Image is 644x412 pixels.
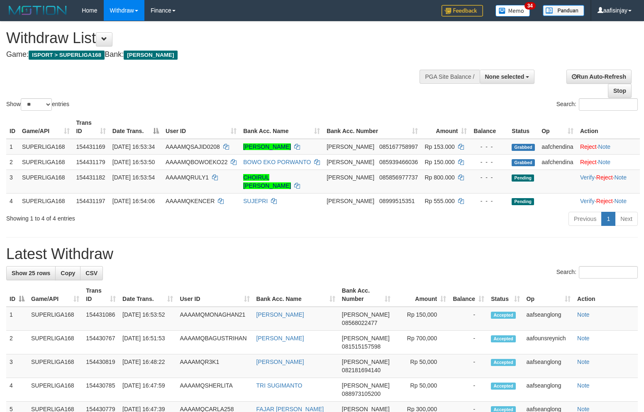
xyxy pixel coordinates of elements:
td: aafseanglong [523,307,574,331]
th: User ID: activate to sort column ascending [176,283,253,307]
span: Pending [512,174,534,182]
th: Balance: activate to sort column ascending [449,283,488,307]
span: [PERSON_NAME] [327,159,374,165]
span: Rp 555.000 [424,198,454,204]
span: Copy [61,270,75,276]
img: panduan.png [543,5,584,16]
a: [PERSON_NAME] [256,359,304,365]
span: Grabbed [512,159,535,166]
td: 154430767 [83,331,119,354]
td: SUPERLIGA168 [19,193,73,208]
span: [PERSON_NAME] [327,198,374,204]
td: Rp 700,000 [394,331,450,354]
span: Copy 08568022477 to clipboard [342,320,378,326]
th: Date Trans.: activate to sort column ascending [119,283,176,307]
td: 154430785 [83,378,119,402]
td: 1 [6,139,19,155]
a: Note [577,311,590,318]
th: Status [508,115,538,139]
td: 3 [6,354,28,378]
td: - [449,331,488,354]
a: Copy [55,266,80,280]
a: Run Auto-Refresh [566,70,632,84]
span: None selected [485,73,524,80]
td: 1 [6,307,28,331]
th: User ID: activate to sort column ascending [162,115,240,139]
th: Trans ID: activate to sort column ascending [83,283,119,307]
td: [DATE] 16:47:59 [119,378,176,402]
th: Bank Acc. Number: activate to sort column ascending [323,115,421,139]
input: Search: [579,266,638,279]
a: Note [598,143,611,150]
h4: Game: Bank: [6,51,421,59]
td: Rp 150,000 [394,307,450,331]
td: [DATE] 16:51:53 [119,331,176,354]
label: Show entries [6,98,69,111]
span: Copy 085856977737 to clipboard [379,174,418,181]
span: Grabbed [512,144,535,151]
th: Bank Acc. Name: activate to sort column ascending [253,283,339,307]
span: Copy 085167758997 to clipboard [379,143,418,150]
td: SUPERLIGA168 [28,331,83,354]
td: SUPERLIGA168 [19,139,73,155]
div: - - - [473,158,505,166]
td: aafseanglong [523,378,574,402]
a: 1 [601,212,615,226]
td: - [449,307,488,331]
a: BOWO EKO PORWANTO [243,159,311,165]
span: [PERSON_NAME] [327,174,374,181]
label: Search: [556,266,638,279]
th: Amount: activate to sort column ascending [394,283,450,307]
span: 34 [524,2,536,10]
th: ID [6,115,19,139]
th: Action [577,115,640,139]
td: SUPERLIGA168 [19,170,73,193]
span: Accepted [491,335,516,342]
h1: Withdraw List [6,30,421,46]
a: Reject [596,198,613,204]
span: ISPORT > SUPERLIGA168 [29,51,105,60]
div: - - - [473,173,505,182]
span: Accepted [491,312,516,319]
a: Reject [596,174,613,181]
td: SUPERLIGA168 [19,154,73,170]
td: Rp 50,000 [394,354,450,378]
a: Previous [568,212,602,226]
td: 154431086 [83,307,119,331]
td: 4 [6,193,19,208]
span: AAAAMQKENCER [166,198,215,204]
span: Rp 800.000 [424,174,454,181]
th: Op: activate to sort column ascending [523,283,574,307]
span: Accepted [491,359,516,366]
a: [PERSON_NAME] [256,311,304,318]
td: · [577,139,640,155]
td: AAAAMQSHERLITA [176,378,253,402]
td: - [449,378,488,402]
label: Search: [556,98,638,111]
div: - - - [473,143,505,151]
a: Verify [580,198,595,204]
span: AAAAMQSAJID0208 [166,143,220,150]
a: Verify [580,174,595,181]
td: AAAAMQBAGUSTRIHAN [176,331,253,354]
span: 154431182 [76,174,105,181]
a: Note [614,174,627,181]
td: aafounsreynich [523,331,574,354]
td: · · [577,170,640,193]
a: Show 25 rows [6,266,56,280]
span: [DATE] 16:54:06 [112,198,155,204]
a: Note [614,198,627,204]
button: None selected [480,70,535,84]
a: TRI SUGIMANTO [256,382,302,389]
span: [PERSON_NAME] [342,382,390,389]
th: ID: activate to sort column descending [6,283,28,307]
th: Date Trans.: activate to sort column descending [109,115,162,139]
h1: Latest Withdraw [6,246,638,262]
td: aafseanglong [523,354,574,378]
a: Note [577,359,590,365]
a: Note [598,159,611,165]
span: Pending [512,198,534,205]
td: · [577,154,640,170]
div: Showing 1 to 4 of 4 entries [6,211,262,223]
span: 154431169 [76,143,105,150]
